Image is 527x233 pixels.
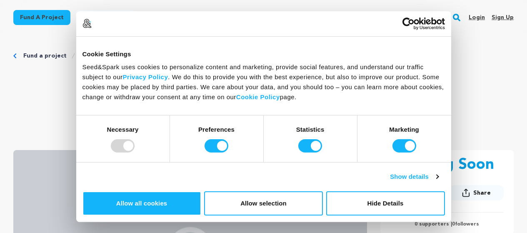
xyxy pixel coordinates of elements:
a: Fund a project [23,52,67,60]
button: Allow all cookies [82,191,201,215]
div: Cookie Settings [82,49,445,59]
p: Buy [MEDICAL_DATA] Online [13,73,514,93]
p: 0 supporters | followers [390,221,504,228]
div: Breadcrumb [13,52,514,60]
strong: Necessary [107,126,139,133]
a: Usercentrics Cookiebot - opens in a new window [372,17,445,30]
a: Login [469,11,485,24]
a: Fund a project [13,10,70,25]
span: 0 [452,222,455,227]
img: logo [82,19,92,28]
p: [US_STATE][GEOGRAPHIC_DATA], [US_STATE] | Film Festival [13,100,514,110]
a: Show details [390,172,438,182]
a: Privacy Policy [123,73,168,80]
button: Share [450,185,504,200]
a: Sign up [492,11,514,24]
a: Start a project [75,10,135,25]
span: Share [473,189,491,197]
p: Biography [13,110,514,120]
a: Cookie Policy [236,93,280,100]
strong: Preferences [198,126,235,133]
strong: Marketing [389,126,419,133]
strong: Statistics [296,126,325,133]
span: Share [450,185,504,204]
button: Hide Details [326,191,445,215]
div: Seed&Spark uses cookies to personalize content and marketing, provide social features, and unders... [82,62,445,102]
p: [MEDICAL_DATA] is a prescription medication that combines two stimulant drugs, [MEDICAL_DATA] and... [63,127,464,137]
button: Allow selection [204,191,323,215]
